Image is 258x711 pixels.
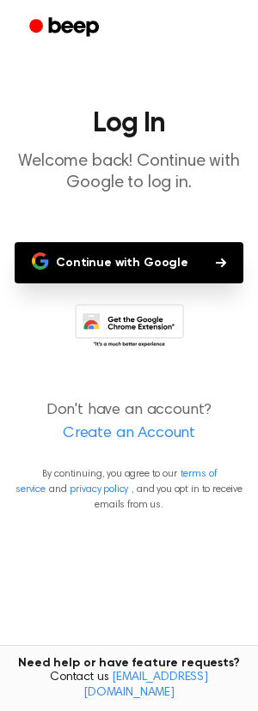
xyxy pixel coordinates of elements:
[17,422,241,446] a: Create an Account
[14,466,244,513] p: By continuing, you agree to our and , and you opt in to receive emails from us.
[14,110,244,137] h1: Log In
[17,11,114,45] a: Beep
[15,242,243,283] button: Continue with Google
[10,671,248,701] span: Contact us
[83,671,208,699] a: [EMAIL_ADDRESS][DOMAIN_NAME]
[70,484,128,495] a: privacy policy
[14,399,244,446] p: Don't have an account?
[14,151,244,194] p: Welcome back! Continue with Google to log in.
